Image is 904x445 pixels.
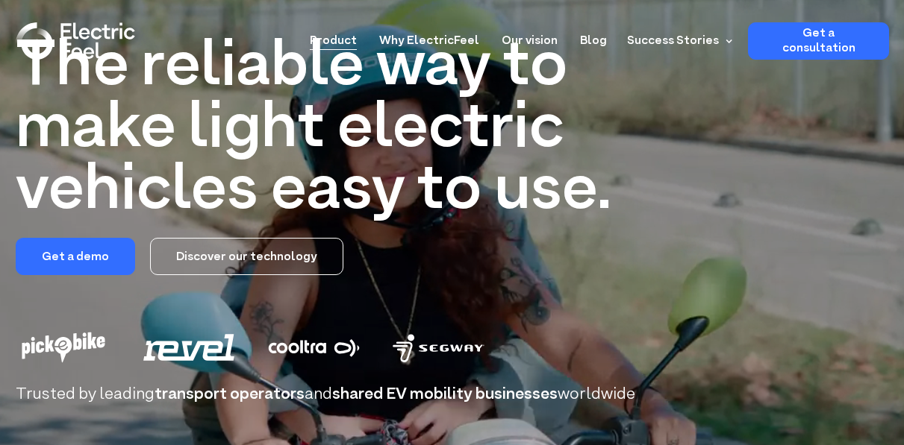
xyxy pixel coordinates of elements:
input: Submit [56,59,128,87]
a: Get a consultation [748,22,889,60]
a: Discover our technology [150,238,343,275]
div: Success Stories [618,22,737,60]
a: Product [310,22,357,50]
span: shared EV mobility businesses [332,383,558,406]
a: Why ElectricFeel [379,22,479,50]
a: Our vision [502,22,558,50]
h2: Trusted by leading and worldwide [16,386,889,403]
iframe: Chatbot [805,347,883,424]
h1: The reliable way to make light electric vehicles easy to use. [16,37,638,223]
div: Success Stories [627,32,719,50]
span: transport operators [155,383,305,406]
a: Get a demo [16,238,135,275]
a: Blog [580,22,607,50]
